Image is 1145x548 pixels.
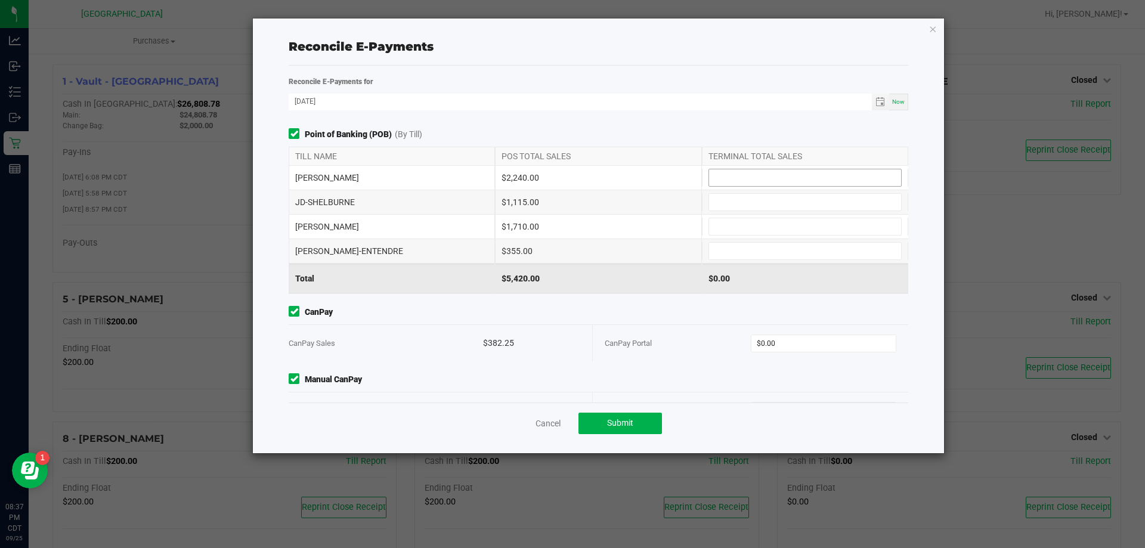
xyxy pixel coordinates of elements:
div: TERMINAL TOTAL SALES [702,147,908,165]
span: Submit [607,418,633,428]
div: TILL NAME [289,147,495,165]
strong: CanPay [305,306,333,318]
iframe: Resource center unread badge [35,451,49,465]
div: $382.25 [483,325,580,361]
div: Total [289,264,495,293]
span: CanPay Portal [605,339,652,348]
div: [PERSON_NAME]-ENTENDRE [289,239,495,263]
div: [PERSON_NAME] [289,166,495,190]
button: Submit [578,413,662,434]
div: Reconcile E-Payments [289,38,908,55]
div: $1,710.00 [495,215,701,239]
span: Toggle calendar [872,94,889,110]
a: Cancel [536,417,561,429]
strong: Reconcile E-Payments for [289,78,373,86]
div: $0.00 [702,264,908,293]
div: $5,420.00 [495,264,701,293]
div: [PERSON_NAME] [289,215,495,239]
div: $2,240.00 [495,166,701,190]
div: $355.00 [495,239,701,263]
form-toggle: Include in reconciliation [289,128,305,141]
form-toggle: Include in reconciliation [289,306,305,318]
span: (By Till) [395,128,422,141]
div: POS TOTAL SALES [495,147,701,165]
iframe: Resource center [12,453,48,488]
div: JD-SHELBURNE [289,190,495,214]
span: Now [892,98,905,105]
strong: Manual CanPay [305,373,362,386]
span: CanPay Sales [289,339,335,348]
div: $1,115.00 [495,190,701,214]
strong: Point of Banking (POB) [305,128,392,141]
div: $39.75 [483,392,580,429]
form-toggle: Include in reconciliation [289,373,305,386]
input: Date [289,94,872,109]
